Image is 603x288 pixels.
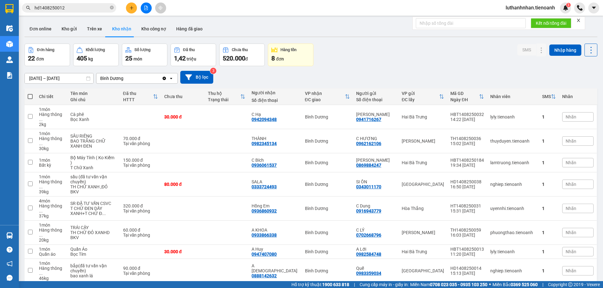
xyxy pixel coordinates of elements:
div: 1 món [39,131,64,136]
div: C LÝ [356,228,395,233]
span: Nhãn [566,268,576,273]
div: Bình Dương [100,75,123,81]
div: Chi tiết [39,94,64,99]
div: thuyduyen.tienoanh [490,139,536,144]
div: 0343011170 [356,184,381,189]
button: Kho gửi [57,21,82,36]
div: Hai Bà Trưng [402,114,444,119]
div: TH1408250059 [450,228,484,233]
div: 1 món [39,174,64,179]
div: SMS [542,94,551,99]
div: 16:50 [DATE] [450,184,484,189]
div: Khối lượng [86,48,105,52]
span: message [7,275,13,281]
div: 39 kg [39,189,64,194]
span: Nhãn [566,182,576,187]
div: Mã GD [450,91,479,96]
div: 0916943779 [356,208,381,213]
div: 15:13 [DATE] [450,271,484,276]
input: Select a date range. [25,73,93,83]
div: Số lượng [134,48,150,52]
div: Hàng thông thường [39,179,64,189]
div: SẦU RIÊNG [70,134,117,139]
span: Nhãn [566,160,576,165]
div: Hàng thông thường [39,266,64,276]
img: phone-icon [577,5,583,11]
span: file-add [144,6,148,10]
span: close-circle [110,6,114,9]
div: 14:22 [DATE] [450,117,484,122]
div: HT1408250031 [450,203,484,208]
span: ... [39,233,43,238]
svg: open [169,76,174,81]
div: Đã thu [183,48,195,52]
div: 90.000 đ [123,266,158,271]
span: 405 [77,55,87,62]
div: 1 [542,182,556,187]
div: Đơn hàng [37,48,54,52]
div: Quần áo [39,252,64,257]
span: ... [39,184,43,189]
button: caret-down [588,3,599,13]
div: 60.000 đ [123,228,158,233]
div: 0702668796 [356,233,381,238]
span: Nhãn [566,230,576,235]
div: 15:02 [DATE] [450,141,484,146]
button: plus [126,3,137,13]
div: 0933866338 [252,233,277,238]
img: logo-vxr [5,4,14,13]
span: Hỗ trợ kỹ thuật: [291,281,349,288]
div: 0333724493 [252,184,277,189]
span: GỬI KHÁCH HÀNG [28,47,66,51]
div: 1 món [39,261,64,266]
div: A Thiên [252,263,298,273]
th: Toggle SortBy [302,88,353,105]
div: [GEOGRAPHIC_DATA] [402,268,444,273]
strong: 0708 023 035 - 0935 103 250 [430,282,487,287]
span: ĐC: [STREET_ADDRESS] BMT [48,29,90,32]
div: BAO TRẮNG CHỮ XANH ĐEN [70,139,117,149]
div: TRÁI CÂY [70,225,117,230]
div: Bình Dương [305,160,350,165]
button: Trên xe [82,21,107,36]
div: 37 kg [39,213,64,218]
div: Hai Bà Trưng [402,160,444,165]
span: ⚪️ [489,283,491,286]
div: 1 [542,268,556,273]
div: 0982345134 [252,141,277,146]
div: Chưa thu [164,94,202,99]
div: Đình Đình [356,158,395,163]
span: search [26,6,30,10]
div: 16:03 [DATE] [450,233,484,238]
div: Tại văn phòng [123,208,158,213]
div: lyly.tienoanh [490,249,536,254]
div: 30.000 đ [164,249,202,254]
div: THÀNH [252,136,298,141]
div: Người gửi [356,91,395,96]
sup: 3 [210,68,216,74]
div: Bọc Tím [70,252,117,257]
div: Bình Dương [305,230,350,235]
div: Tại văn phòng [123,163,158,168]
div: HBT1408250013 [450,247,484,252]
button: Kho công nợ [136,21,171,36]
div: 0962162106 [356,141,381,146]
div: HBT1408250032 [450,112,484,117]
div: Bình Dương [305,206,350,211]
span: CTY TNHH DLVT TIẾN OANH [23,3,88,9]
strong: NHẬN HÀNG NHANH - GIAO TỐC HÀNH [24,10,87,14]
div: Hai Bà Trưng [402,249,444,254]
div: 1 món [39,107,64,112]
div: Người nhận [252,90,298,95]
div: 30.000 đ [164,114,202,119]
span: 520.000 [223,55,245,62]
div: 0936061537 [252,163,277,168]
strong: 0369 525 060 [511,282,538,287]
div: Tại văn phòng [123,141,158,146]
span: caret-down [591,5,597,11]
span: copyright [568,282,573,287]
button: Kho nhận [107,21,136,36]
div: 15:31 [DATE] [450,208,484,213]
span: close-circle [110,5,114,11]
div: 0942094348 [252,117,277,122]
